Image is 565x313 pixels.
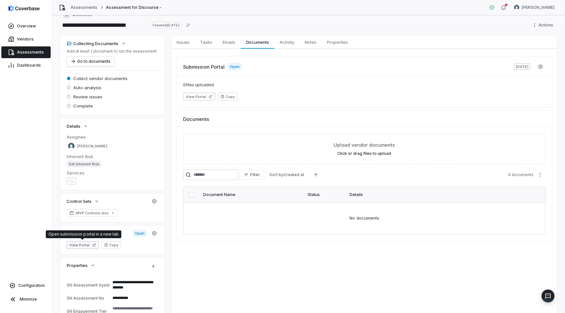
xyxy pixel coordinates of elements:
span: Assessments [17,50,44,55]
div: Status [308,192,342,197]
span: Filter [250,172,260,177]
span: Created [DATE] [150,22,181,28]
button: More actions [535,170,545,180]
button: Properties [65,259,97,271]
button: Collecting Documents [65,38,128,49]
div: SN Assessment SysId [67,283,110,288]
button: Control Sets [65,195,101,207]
button: Ascending [309,170,322,180]
button: Copy [218,93,237,101]
span: Documents [183,116,209,123]
span: Auto-analysis [73,85,101,91]
span: Issues [174,38,192,46]
span: Upload vendor documents [334,141,395,148]
img: logo-D7KZi-bG.svg [9,5,40,12]
td: No documents [183,203,545,234]
button: Details [65,120,90,132]
label: Click or drag files to upload [337,151,391,156]
a: Overview [1,20,51,32]
button: Filter [239,170,264,180]
span: Submission Portal [183,63,225,70]
span: [PERSON_NAME] [77,144,107,149]
div: Details [350,192,525,197]
div: Open submission portal in a new tab [48,232,119,237]
span: Review issues [73,94,102,100]
dt: Services [67,170,158,176]
button: Minimize [3,293,49,306]
span: Documents [244,38,272,46]
button: View Portal [67,241,99,249]
button: Submission Portal [65,227,113,239]
svg: Ascending [313,172,318,177]
img: Sayantan Bhattacherjee avatar [68,143,75,149]
a: Assessments [71,5,97,10]
span: 0 documents [508,172,534,177]
span: Control Sets [67,198,92,204]
button: Copy [101,241,121,249]
span: Dashboards [17,63,41,68]
span: Notes [302,38,319,46]
span: Assessment for Discourse - [106,5,162,10]
a: Vendors [1,33,51,45]
span: Properties [67,262,88,268]
dt: Inherent Risk [67,154,158,159]
span: Overview [17,24,36,29]
span: Complete [73,103,93,109]
span: Minimize [20,297,37,302]
div: Document Name [203,192,300,197]
p: Add at least 1 document to run the assessment [67,49,157,54]
span: [DATE] [514,63,530,70]
a: Configuration [3,280,49,291]
span: Configuration [18,283,45,288]
span: Open [133,230,146,237]
span: Vendors [17,37,34,42]
span: 0 files uploaded [183,82,545,88]
span: Tasks [197,38,215,46]
dt: Assignee [67,134,158,140]
button: Copy link [182,19,194,31]
button: Sort byCreated at [265,170,308,180]
span: MVP Controls.xlsx [76,210,109,216]
a: Assessments [1,46,51,58]
button: Sayantan Bhattacherjee avatar[PERSON_NAME] [510,3,558,12]
span: Emails [220,38,238,46]
button: Go to documents [67,57,114,66]
span: Open [227,63,242,71]
span: [PERSON_NAME] [522,5,555,10]
div: Collecting Documents [67,41,118,46]
div: SN Assessment No [67,296,110,301]
span: Activity [277,38,297,46]
img: Sayantan Bhattacherjee avatar [514,5,519,10]
span: Properties [324,38,351,46]
span: Set Inherent Risk [67,161,101,167]
a: Dashboards [1,59,51,71]
button: View Portal [183,93,215,101]
a: MVP Controls.xlsx [67,209,118,217]
span: Details [67,123,80,129]
span: Collect vendor documents [73,75,128,81]
button: Actions [530,20,557,30]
